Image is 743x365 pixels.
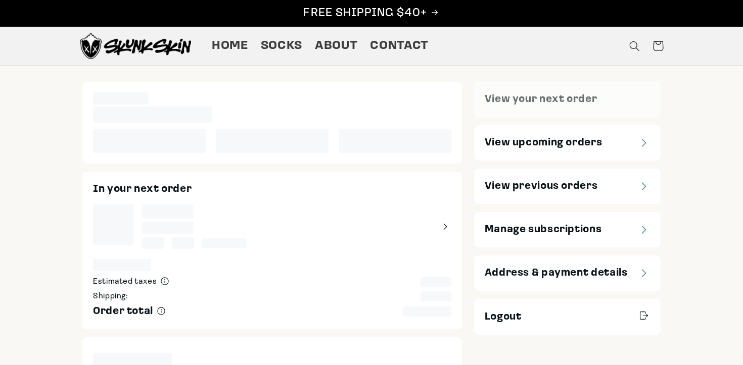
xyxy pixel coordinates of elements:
[205,32,254,60] a: Home
[315,38,357,54] span: About
[261,38,302,54] span: Socks
[485,179,598,193] span: View previous orders
[485,266,628,280] span: Address & payment details
[474,125,661,161] a: View upcoming orders
[485,310,522,324] span: Logout
[93,129,206,153] span: ‌
[11,6,732,21] p: FREE SHIPPING $40+
[93,204,133,245] span: ‌
[623,34,646,58] summary: Search
[142,204,194,219] span: ‌
[485,223,602,237] span: Manage subscriptions
[93,292,128,300] span: Shipping:
[216,129,329,153] span: ‌
[474,82,661,117] a: View your next order
[308,32,363,60] a: About
[93,278,157,286] span: Estimated taxes
[93,107,212,123] span: ‌
[403,306,451,317] span: ‌
[93,306,153,317] span: Order total
[142,237,164,249] span: ‌
[339,129,451,153] span: ‌
[485,92,597,107] span: View your next order
[254,32,308,60] a: Socks
[172,237,194,249] span: ‌
[142,222,194,234] span: ‌
[202,238,247,248] span: ‌
[93,259,151,271] span: ‌
[93,92,149,105] span: ‌
[474,255,661,291] a: Address & payment details
[485,136,602,150] span: View upcoming orders
[212,38,248,54] span: Home
[364,32,435,60] a: Contact
[370,38,428,54] span: Contact
[421,291,451,301] span: ‌
[474,169,661,204] a: View previous orders
[421,277,451,287] span: ‌
[93,182,451,196] h2: In your next order
[474,299,661,335] a: Logout
[474,212,661,247] a: Manage subscriptions
[80,33,191,59] img: Skunk Skin Anti-Odor Socks.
